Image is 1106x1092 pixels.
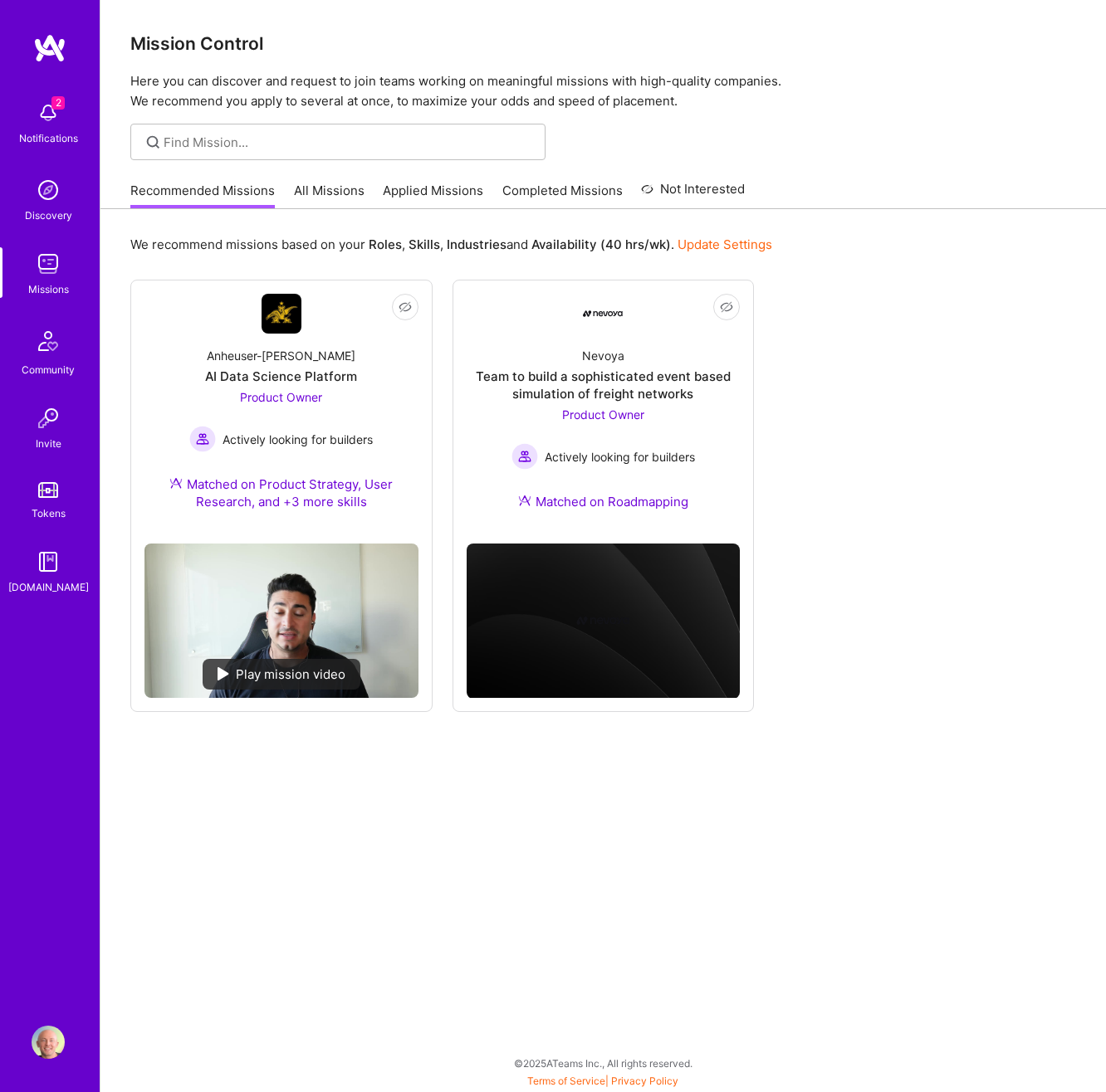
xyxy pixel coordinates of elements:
[38,482,58,498] img: tokens
[169,476,183,490] img: Ateam Purple Icon
[611,1075,678,1087] a: Privacy Policy
[28,280,69,298] div: Missions
[678,236,772,252] a: Update Settings
[25,207,72,224] div: Discovery
[720,300,733,314] i: icon EyeClosed
[8,578,89,596] div: [DOMAIN_NAME]
[144,475,418,510] div: Matched on Product Strategy, User Research, and +3 more skills
[583,310,623,317] img: Company Logo
[218,667,229,680] img: play
[130,71,1076,111] p: Here you can discover and request to join teams working on meaningful missions with high-quality ...
[32,402,65,435] img: Invite
[22,361,75,378] div: Community
[32,505,66,522] div: Tokens
[19,129,78,147] div: Notifications
[294,182,365,209] a: All Missions
[27,1026,69,1059] a: User Avatar
[576,594,629,647] img: Company logo
[562,407,644,422] span: Product Owner
[502,182,623,209] a: Completed Missions
[51,96,65,110] span: 2
[32,545,65,578] img: guide book
[641,179,745,209] a: Not Interested
[467,544,741,698] img: cover
[369,236,402,252] b: Roles
[223,431,373,448] span: Actively looking for builders
[447,236,507,252] b: Industries
[203,659,360,690] div: Play mission video
[32,247,65,280] img: teamwork
[32,96,65,129] img: bell
[205,368,357,385] div: AI Data Science Platform
[409,236,440,252] b: Skills
[32,173,65,207] img: discovery
[130,182,275,209] a: Recommended Missions
[130,33,1076,54] h3: Mission Control
[189,426,216,452] img: Actively looking for builders
[144,294,418,530] a: Company LogoAnheuser-[PERSON_NAME]AI Data Science PlatformProduct Owner Actively looking for buil...
[36,435,61,452] div: Invite
[511,443,538,470] img: Actively looking for builders
[527,1075,605,1087] a: Terms of Service
[527,1075,678,1087] span: |
[518,494,531,507] img: Ateam Purple Icon
[32,1026,65,1059] img: User Avatar
[467,294,741,530] a: Company LogoNevoyaTeam to build a sophisticated event based simulation of freight networksProduct...
[399,300,412,314] i: icon EyeClosed
[582,347,624,364] div: Nevoya
[164,134,533,151] input: Find Mission...
[240,390,322,404] span: Product Owner
[262,294,301,334] img: Company Logo
[130,236,772,253] p: We recommend missions based on your , , and .
[467,368,741,402] div: Team to build a sophisticated event based simulation of freight networks
[207,347,355,364] div: Anheuser-[PERSON_NAME]
[28,321,68,361] img: Community
[531,236,671,252] b: Availability (40 hrs/wk)
[518,493,688,510] div: Matched on Roadmapping
[33,33,66,63] img: logo
[100,1042,1106,1084] div: © 2025 ATeams Inc., All rights reserved.
[144,133,163,152] i: icon SearchGrey
[545,448,695,466] span: Actively looking for builders
[383,182,483,209] a: Applied Missions
[144,544,418,697] img: No Mission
